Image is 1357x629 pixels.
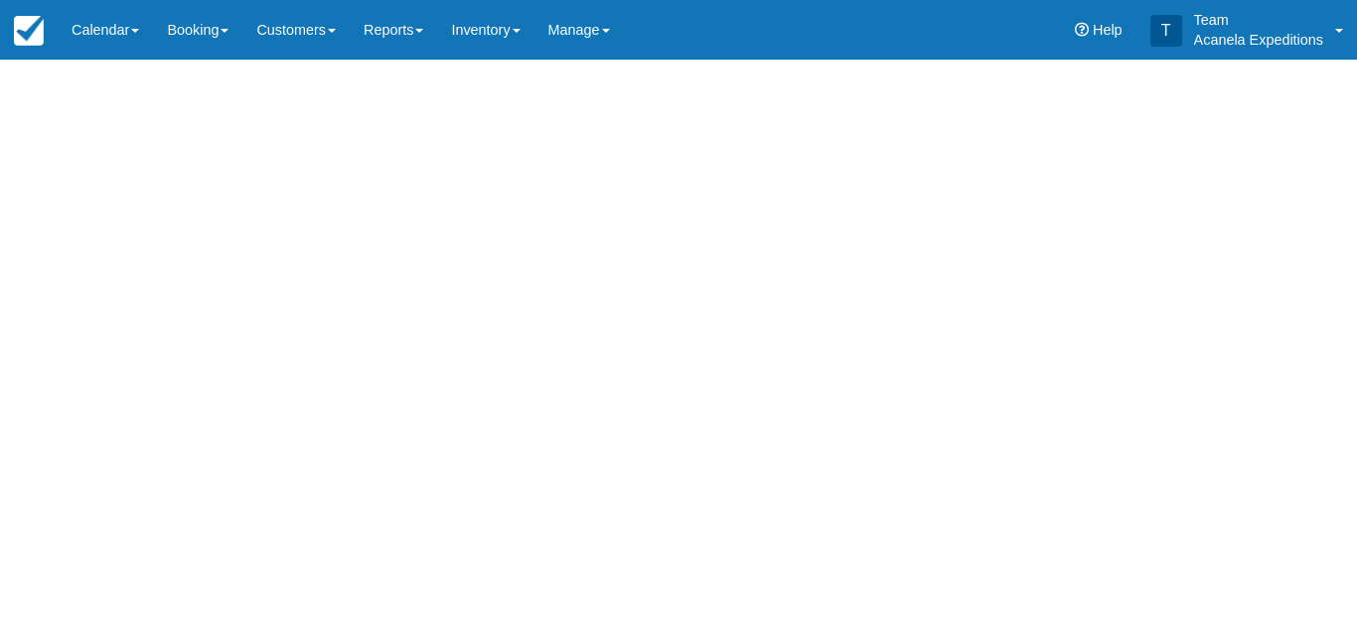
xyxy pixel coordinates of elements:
[1194,30,1323,50] p: Acanela Expeditions
[1075,23,1089,37] i: Help
[1150,15,1182,47] div: T
[1194,10,1323,30] p: Team
[14,16,44,46] img: checkfront-main-nav-mini-logo.png
[1093,22,1123,38] span: Help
